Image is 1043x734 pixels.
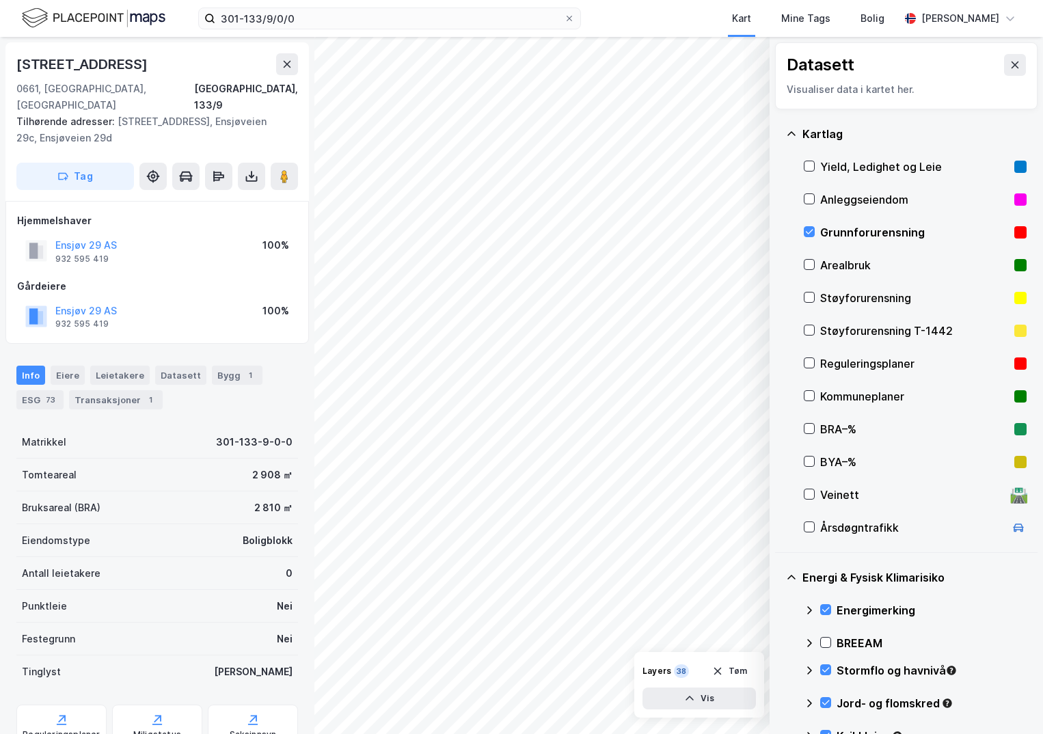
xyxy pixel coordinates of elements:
[144,393,157,407] div: 1
[787,81,1026,98] div: Visualiser data i kartet her.
[277,631,293,647] div: Nei
[286,565,293,582] div: 0
[22,598,67,614] div: Punktleie
[16,390,64,409] div: ESG
[802,569,1027,586] div: Energi & Fysisk Klimarisiko
[22,467,77,483] div: Tomteareal
[820,519,1005,536] div: Årsdøgntrafikk
[22,434,66,450] div: Matrikkel
[254,500,293,516] div: 2 810 ㎡
[17,213,297,229] div: Hjemmelshaver
[212,366,262,385] div: Bygg
[820,388,1009,405] div: Kommuneplaner
[820,323,1009,339] div: Støyforurensning T-1442
[820,159,1009,175] div: Yield, Ledighet og Leie
[16,115,118,127] span: Tilhørende adresser:
[837,635,1027,651] div: BREEAM
[820,191,1009,208] div: Anleggseiendom
[820,224,1009,241] div: Grunnforurensning
[861,10,884,27] div: Bolig
[22,532,90,549] div: Eiendomstype
[55,318,109,329] div: 932 595 419
[69,390,163,409] div: Transaksjoner
[22,664,61,680] div: Tinglyst
[155,366,206,385] div: Datasett
[17,278,297,295] div: Gårdeiere
[194,81,298,113] div: [GEOGRAPHIC_DATA], 133/9
[820,257,1009,273] div: Arealbruk
[252,467,293,483] div: 2 908 ㎡
[16,113,287,146] div: [STREET_ADDRESS], Ensjøveien 29c, Ensjøveien 29d
[975,668,1043,734] iframe: Chat Widget
[277,598,293,614] div: Nei
[214,664,293,680] div: [PERSON_NAME]
[642,666,671,677] div: Layers
[55,254,109,264] div: 932 595 419
[215,8,564,29] input: Søk på adresse, matrikkel, gårdeiere, leietakere eller personer
[820,487,1005,503] div: Veinett
[22,6,165,30] img: logo.f888ab2527a4732fd821a326f86c7f29.svg
[16,53,150,75] div: [STREET_ADDRESS]
[820,290,1009,306] div: Støyforurensning
[781,10,830,27] div: Mine Tags
[837,662,1027,679] div: Stormflo og havnivå
[90,366,150,385] div: Leietakere
[22,500,100,516] div: Bruksareal (BRA)
[703,660,756,682] button: Tøm
[262,303,289,319] div: 100%
[837,602,1027,619] div: Energimerking
[732,10,751,27] div: Kart
[921,10,999,27] div: [PERSON_NAME]
[243,368,257,382] div: 1
[243,532,293,549] div: Boligblokk
[16,163,134,190] button: Tag
[642,688,756,709] button: Vis
[941,697,953,709] div: Tooltip anchor
[820,421,1009,437] div: BRA–%
[22,565,100,582] div: Antall leietakere
[51,366,85,385] div: Eiere
[674,664,689,678] div: 38
[262,237,289,254] div: 100%
[802,126,1027,142] div: Kartlag
[22,631,75,647] div: Festegrunn
[216,434,293,450] div: 301-133-9-0-0
[1010,486,1028,504] div: 🛣️
[945,664,958,677] div: Tooltip anchor
[837,695,1027,711] div: Jord- og flomskred
[16,81,194,113] div: 0661, [GEOGRAPHIC_DATA], [GEOGRAPHIC_DATA]
[787,54,854,76] div: Datasett
[43,393,58,407] div: 73
[16,366,45,385] div: Info
[820,454,1009,470] div: BYA–%
[820,355,1009,372] div: Reguleringsplaner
